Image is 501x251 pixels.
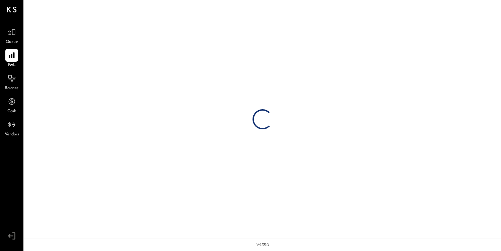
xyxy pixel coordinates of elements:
[0,49,23,68] a: P&L
[6,39,18,45] span: Queue
[0,118,23,138] a: Vendors
[5,85,19,91] span: Balance
[7,109,16,115] span: Cash
[0,95,23,115] a: Cash
[5,132,19,138] span: Vendors
[8,62,16,68] span: P&L
[0,72,23,91] a: Balance
[257,242,269,248] div: v 4.35.0
[0,26,23,45] a: Queue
